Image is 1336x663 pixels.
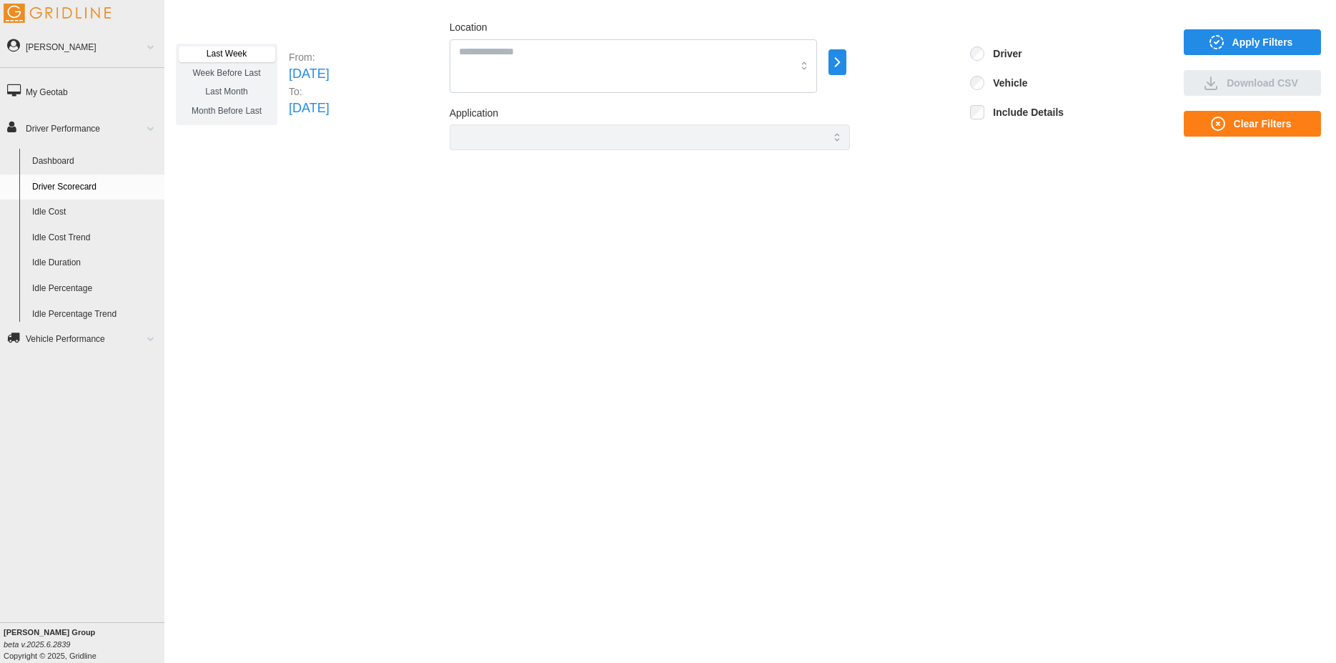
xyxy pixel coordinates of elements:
[984,105,1064,119] label: Include Details
[205,87,247,97] span: Last Month
[4,4,111,23] img: Gridline
[26,302,164,328] a: Idle Percentage Trend
[26,149,164,175] a: Dashboard
[1232,30,1293,54] span: Apply Filters
[1184,111,1321,137] button: Clear Filters
[207,49,247,59] span: Last Week
[289,84,330,99] p: To:
[4,640,70,649] i: beta v.2025.6.2839
[289,50,330,64] p: From:
[1184,29,1321,55] button: Apply Filters
[26,250,164,276] a: Idle Duration
[26,276,164,302] a: Idle Percentage
[26,200,164,225] a: Idle Cost
[450,20,488,36] label: Location
[1227,71,1298,95] span: Download CSV
[450,106,499,122] label: Application
[289,99,330,119] p: [DATE]
[4,628,95,637] b: [PERSON_NAME] Group
[1184,70,1321,96] button: Download CSV
[984,76,1027,90] label: Vehicle
[26,175,164,200] a: Driver Scorecard
[192,106,262,116] span: Month Before Last
[289,64,330,84] p: [DATE]
[192,68,260,78] span: Week Before Last
[1234,112,1292,136] span: Clear Filters
[984,46,1021,61] label: Driver
[4,627,164,662] div: Copyright © 2025, Gridline
[26,225,164,251] a: Idle Cost Trend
